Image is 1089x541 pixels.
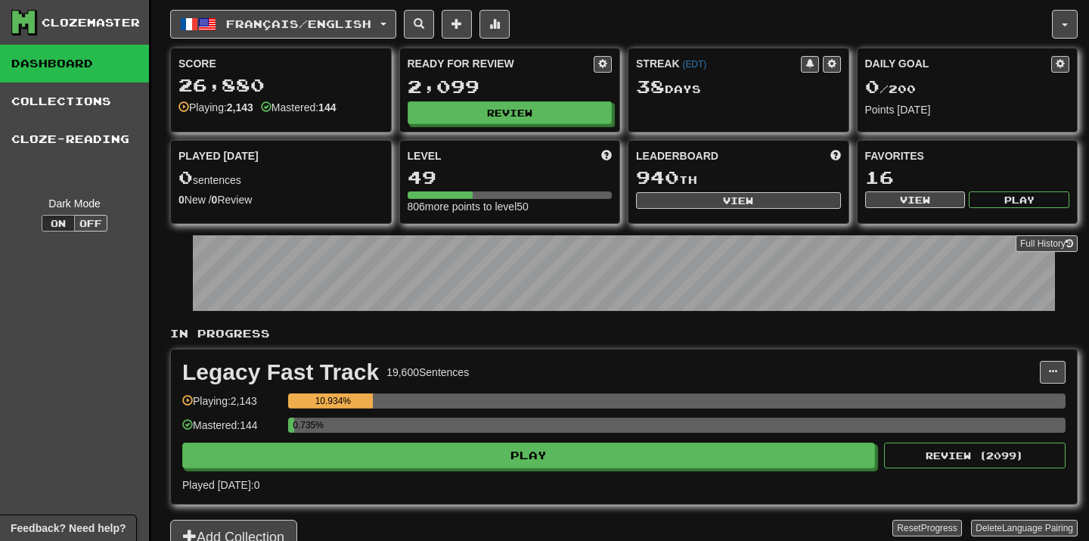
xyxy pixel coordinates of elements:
span: Progress [921,523,957,533]
button: Review [408,101,613,124]
div: Streak [636,56,801,71]
strong: 0 [212,194,218,206]
span: Played [DATE]: 0 [182,479,259,491]
button: DeleteLanguage Pairing [971,520,1078,536]
span: 0 [178,166,193,188]
span: Score more points to level up [601,148,612,163]
div: sentences [178,168,383,188]
div: Playing: [178,100,253,115]
button: View [865,191,966,208]
div: Playing: 2,143 [182,393,281,418]
span: Language Pairing [1002,523,1073,533]
button: Play [969,191,1069,208]
div: Mastered: 144 [182,418,281,443]
div: 10.934% [293,393,373,409]
div: Points [DATE] [865,102,1070,117]
div: Legacy Fast Track [182,361,379,384]
div: Daily Goal [865,56,1052,73]
button: Review (2099) [884,443,1066,468]
button: On [42,215,75,232]
button: More stats [479,10,510,39]
span: This week in points, UTC [830,148,841,163]
div: Mastered: [261,100,337,115]
div: 49 [408,168,613,187]
span: 38 [636,76,665,97]
div: Favorites [865,148,1070,163]
span: Français / English [226,17,371,30]
div: Day s [636,77,841,97]
div: 2,099 [408,77,613,96]
button: Play [182,443,875,468]
button: Français/English [170,10,396,39]
div: Clozemaster [42,15,140,30]
span: 0 [865,76,880,97]
button: View [636,192,841,209]
div: th [636,168,841,188]
div: 19,600 Sentences [386,365,469,380]
div: 806 more points to level 50 [408,199,613,214]
div: New / Review [178,192,383,207]
button: ResetProgress [892,520,961,536]
span: Level [408,148,442,163]
span: Played [DATE] [178,148,259,163]
p: In Progress [170,326,1078,341]
div: 16 [865,168,1070,187]
span: / 200 [865,82,916,95]
div: Score [178,56,383,71]
strong: 144 [318,101,336,113]
div: Ready for Review [408,56,594,71]
div: 26,880 [178,76,383,95]
span: Open feedback widget [11,521,126,536]
strong: 0 [178,194,185,206]
span: Leaderboard [636,148,718,163]
button: Add sentence to collection [442,10,472,39]
button: Off [74,215,107,232]
button: Search sentences [404,10,434,39]
a: Full History [1016,235,1078,252]
span: 940 [636,166,679,188]
strong: 2,143 [227,101,253,113]
div: Dark Mode [11,196,138,211]
a: (EDT) [682,59,706,70]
